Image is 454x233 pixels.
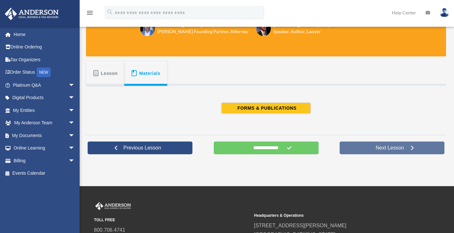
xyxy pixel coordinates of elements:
[94,217,249,223] small: TOLL FREE
[94,202,132,210] img: Anderson Advisors Platinum Portal
[101,68,118,79] span: Lesson
[140,21,155,36] img: Toby-circle-head.png
[254,223,346,228] a: [STREET_ADDRESS][PERSON_NAME]
[4,154,84,167] a: Billingarrow_drop_down
[94,227,125,233] a: 800.706.4741
[86,11,94,17] a: menu
[37,68,51,77] div: NEW
[4,104,84,117] a: My Entitiesarrow_drop_down
[4,53,84,66] a: Tax Organizers
[68,117,81,130] span: arrow_drop_down
[157,28,248,35] h6: [PERSON_NAME] Founding Partner, Attorney
[68,142,81,155] span: arrow_drop_down
[440,8,449,17] img: User Pic
[4,167,84,180] a: Events Calendar
[371,145,409,151] span: Next Lesson
[256,21,271,36] img: Scott-Estill-Headshot.png
[68,104,81,117] span: arrow_drop_down
[118,145,166,151] span: Previous Lesson
[68,91,81,105] span: arrow_drop_down
[221,103,311,113] button: FORMS & PUBLICATIONS
[340,142,444,154] a: Next Lesson
[139,68,161,79] span: Materials
[106,9,113,16] i: search
[86,9,94,17] i: menu
[273,28,323,35] h6: Speaker, Author, Lawyer
[68,129,81,142] span: arrow_drop_down
[4,117,84,129] a: My Anderson Teamarrow_drop_down
[235,105,296,111] span: FORMS & PUBLICATIONS
[88,142,192,154] a: Previous Lesson
[4,129,84,142] a: My Documentsarrow_drop_down
[4,41,84,54] a: Online Ordering
[254,212,409,219] small: Headquarters & Operations
[4,91,84,104] a: Digital Productsarrow_drop_down
[68,79,81,92] span: arrow_drop_down
[4,79,84,91] a: Platinum Q&Aarrow_drop_down
[4,142,84,155] a: Online Learningarrow_drop_down
[68,154,81,167] span: arrow_drop_down
[110,103,422,113] a: FORMS & PUBLICATIONS
[4,66,84,79] a: Order StatusNEW
[4,28,84,41] a: Home
[3,8,61,20] img: Anderson Advisors Platinum Portal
